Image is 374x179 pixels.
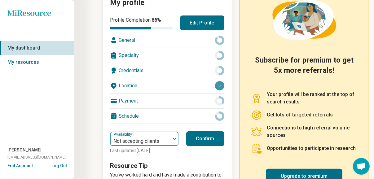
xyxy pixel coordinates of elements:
[251,143,358,154] li: Opportunities to participate in research
[51,163,67,168] button: Log Out
[110,161,224,170] h3: Resource Tip
[152,17,161,23] span: 66 %
[180,15,224,30] button: Edit Profile
[251,124,358,139] li: Connections to high referral volume sources
[110,48,224,63] div: Specialty
[353,158,370,175] a: Open chat
[7,147,42,153] span: [PERSON_NAME]
[251,91,358,106] li: Your profile will be ranked at the top of search results
[110,147,179,154] p: Last updated: [DATE]
[186,131,224,146] button: Confirm
[251,55,358,83] h2: Subscribe for premium to get 5x more referrals!
[110,33,224,48] div: General
[7,155,66,160] span: [EMAIL_ADDRESS][DOMAIN_NAME]
[7,163,33,169] button: Edit Account
[110,78,224,93] div: Location
[110,16,173,29] div: Profile Completion:
[110,109,224,124] div: Schedule
[110,94,224,108] div: Payment
[114,132,133,137] label: Availability
[251,109,358,120] li: Get lots of targeted referrals
[110,63,224,78] div: Credentials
